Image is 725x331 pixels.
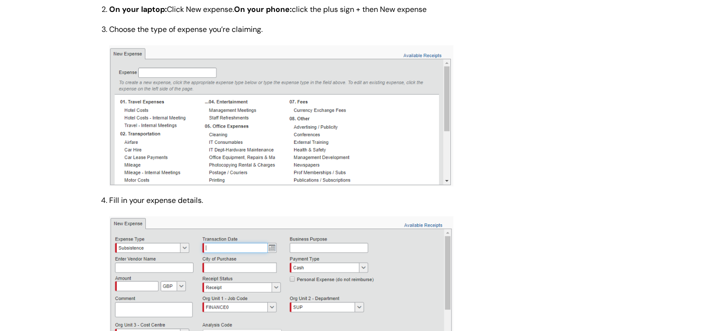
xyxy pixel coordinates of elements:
[109,45,453,186] img: nTu0jTRLZldWcgqMxH0ZpdYWvwk23ikD7w.png
[109,195,203,205] span: Fill in your expense details.
[109,4,167,14] strong: On your laptop:
[109,24,263,34] span: Choose the type of expense you’re claiming.
[109,4,427,14] span: Click New expense. click the plus sign + then New expense
[234,4,292,14] strong: On your phone:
